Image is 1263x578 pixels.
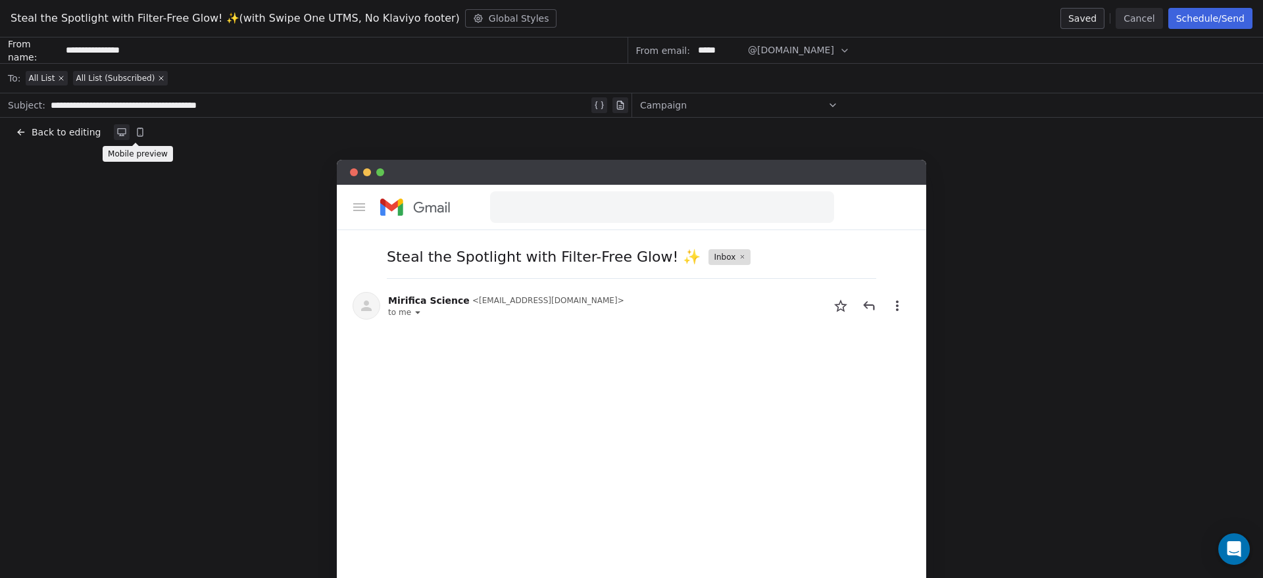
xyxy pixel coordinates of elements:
[640,99,687,112] span: Campaign
[388,294,470,307] span: Mirifica Science
[8,99,45,116] span: Subject:
[11,11,460,26] span: Steal the Spotlight with Filter-Free Glow! ✨(with Swipe One UTMS, No Klaviyo footer)
[32,126,101,139] span: Back to editing
[748,43,834,57] span: @[DOMAIN_NAME]
[472,295,624,306] span: < [EMAIL_ADDRESS][DOMAIN_NAME] >
[1168,8,1252,29] button: Schedule/Send
[1116,8,1162,29] button: Cancel
[636,44,690,57] span: From email:
[108,149,168,159] p: Mobile preview
[13,123,103,141] button: Back to editing
[8,37,61,64] span: From name:
[387,246,701,268] span: Steal the Spotlight with Filter-Free Glow! ✨
[1060,8,1104,29] button: Saved
[1218,533,1250,565] div: Open Intercom Messenger
[714,252,735,262] span: Inbox
[388,307,411,318] span: to me
[28,73,55,84] span: All List
[76,73,155,84] span: All List (Subscribed)
[465,9,557,28] button: Global Styles
[8,72,20,85] span: To:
